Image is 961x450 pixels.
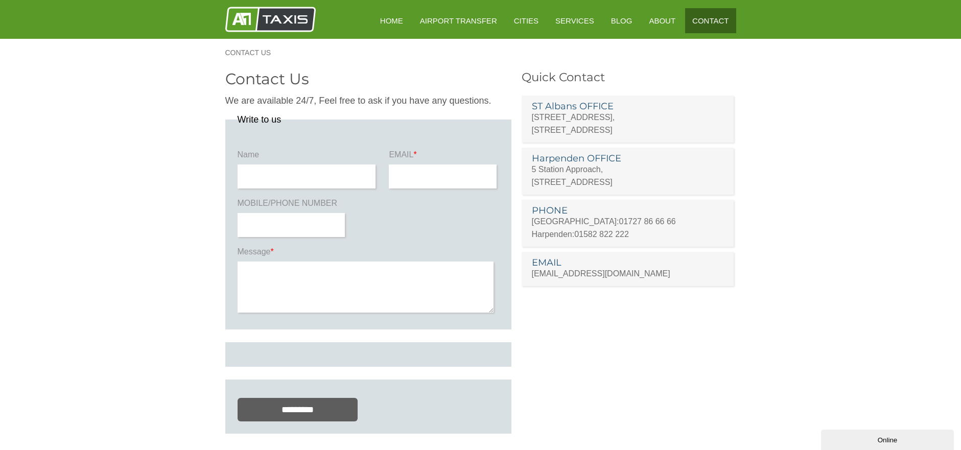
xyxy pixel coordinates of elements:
h3: ST Albans OFFICE [532,102,724,111]
label: EMAIL [389,149,499,164]
a: About [642,8,683,33]
label: Name [238,149,379,164]
h3: Harpenden OFFICE [532,154,724,163]
p: 5 Station Approach, [STREET_ADDRESS] [532,163,724,188]
h3: PHONE [532,206,724,215]
a: HOME [373,8,410,33]
a: Blog [604,8,640,33]
h3: EMAIL [532,258,724,267]
p: Harpenden: [532,228,724,241]
legend: Write to us [238,115,282,124]
a: 01727 86 66 66 [619,217,676,226]
iframe: chat widget [821,428,956,450]
a: [EMAIL_ADDRESS][DOMAIN_NAME] [532,269,670,278]
img: A1 Taxis [225,7,316,32]
a: Services [548,8,601,33]
a: Cities [507,8,546,33]
p: [GEOGRAPHIC_DATA]: [532,215,724,228]
p: [STREET_ADDRESS], [STREET_ADDRESS] [532,111,724,136]
a: 01582 822 222 [574,230,629,239]
h2: Contact Us [225,72,511,87]
label: Message [238,246,499,262]
p: We are available 24/7, Feel free to ask if you have any questions. [225,94,511,107]
a: Airport Transfer [413,8,504,33]
label: MOBILE/PHONE NUMBER [238,198,347,213]
a: Contact Us [225,49,282,56]
h3: Quick Contact [522,72,736,83]
a: Contact [685,8,736,33]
